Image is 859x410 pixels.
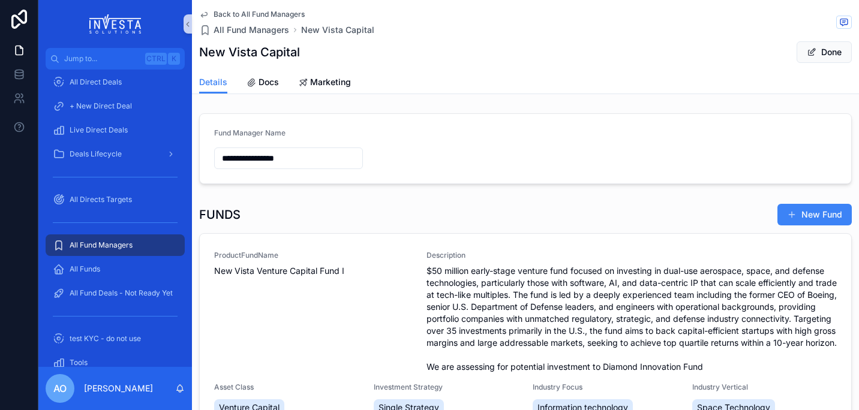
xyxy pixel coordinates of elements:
a: test KYC - do not use [46,328,185,349]
span: $50 million early-stage venture fund focused on investing in dual-use aerospace, space, and defen... [427,265,837,373]
span: Industry Vertical [692,382,837,392]
span: Live Direct Deals [70,125,128,135]
a: All Directs Targets [46,189,185,210]
a: Deals Lifecycle [46,143,185,165]
span: All Fund Managers [214,24,289,36]
span: Back to All Fund Managers [214,10,305,19]
a: All Funds [46,258,185,280]
button: New Fund [777,204,852,225]
span: Tools [70,358,88,367]
span: Description [427,251,837,260]
span: ProductFundName [214,251,412,260]
span: New Vista Venture Capital Fund I [214,265,412,277]
h1: New Vista Capital [199,44,300,61]
span: All Direct Deals [70,77,122,87]
img: App logo [89,14,142,34]
span: Industry Focus [533,382,678,392]
span: All Directs Targets [70,195,132,204]
span: Jump to... [64,54,140,64]
a: Tools [46,352,185,373]
span: All Funds [70,264,100,274]
span: test KYC - do not use [70,334,141,343]
span: + New Direct Deal [70,101,132,111]
button: Done [797,41,852,63]
span: Details [199,76,227,88]
a: All Fund Managers [46,234,185,256]
a: Marketing [298,71,351,95]
span: AO [53,381,67,396]
h1: FUNDS [199,206,241,223]
a: New Vista Capital [301,24,374,36]
a: All Fund Managers [199,24,289,36]
button: Jump to...CtrlK [46,48,185,70]
span: Asset Class [214,382,359,392]
span: Investment Strategy [374,382,519,392]
span: Deals Lifecycle [70,149,122,159]
a: Live Direct Deals [46,119,185,141]
span: Fund Manager Name [214,128,286,137]
a: Docs [247,71,279,95]
div: scrollable content [38,70,192,367]
a: Back to All Fund Managers [199,10,305,19]
a: All Fund Deals - Not Ready Yet [46,282,185,304]
span: All Fund Managers [70,240,133,250]
a: All Direct Deals [46,71,185,93]
a: Details [199,71,227,94]
span: Ctrl [145,53,167,65]
span: Docs [259,76,279,88]
a: + New Direct Deal [46,95,185,117]
p: [PERSON_NAME] [84,382,153,394]
span: Marketing [310,76,351,88]
span: All Fund Deals - Not Ready Yet [70,288,173,298]
span: K [169,54,179,64]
